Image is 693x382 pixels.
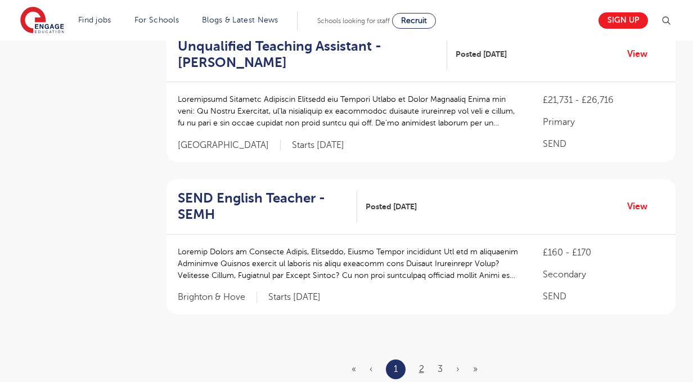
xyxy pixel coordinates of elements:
p: Starts [DATE] [292,140,344,151]
a: Next [456,364,460,374]
a: Blogs & Latest News [202,16,278,24]
p: SEND [543,137,664,151]
a: SEND English Teacher - SEMH [178,190,357,223]
p: Starts [DATE] [268,291,321,303]
p: Loremip Dolors am Consecte Adipis, Elitseddo, Eiusmo Tempor incididunt Utl etd m aliquaenim Admin... [178,246,520,281]
img: Engage Education [20,7,64,35]
a: 3 [438,364,443,374]
a: For Schools [134,16,179,24]
a: Unqualified Teaching Assistant - [PERSON_NAME] [178,38,447,71]
span: Recruit [401,16,427,25]
h2: Unqualified Teaching Assistant - [PERSON_NAME] [178,38,438,71]
p: £160 - £170 [543,246,664,259]
p: Secondary [543,268,664,281]
a: 2 [419,364,424,374]
a: View [627,199,656,214]
a: View [627,47,656,61]
span: [GEOGRAPHIC_DATA] [178,140,281,151]
span: ‹ [370,364,372,374]
p: £21,731 - £26,716 [543,93,664,107]
a: Recruit [392,13,436,29]
span: Posted [DATE] [456,48,507,60]
p: Loremipsumd Sitametc Adipiscin Elitsedd eiu Tempori Utlabo et Dolor Magnaaliq Enima min veni: Qu ... [178,93,520,129]
a: 1 [394,362,398,376]
span: Brighton & Hove [178,291,257,303]
a: Sign up [598,12,648,29]
span: « [352,364,356,374]
span: Schools looking for staff [317,17,390,25]
p: SEND [543,290,664,303]
p: Primary [543,115,664,129]
h2: SEND English Teacher - SEMH [178,190,348,223]
a: Find jobs [78,16,111,24]
a: Last [473,364,478,374]
span: Posted [DATE] [366,201,417,213]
